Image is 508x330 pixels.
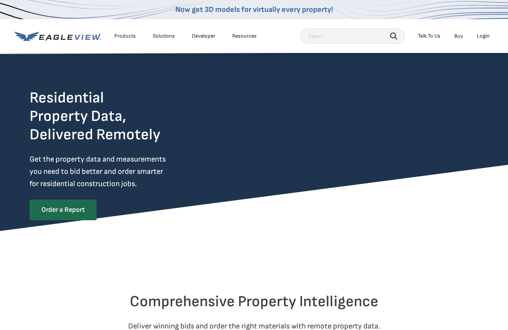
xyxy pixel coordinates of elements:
[153,33,175,40] div: Solutions
[114,33,136,40] div: Products
[300,28,405,44] input: Search
[175,5,333,14] a: Now get 3D models for virtually every property!
[454,33,463,40] a: Buy
[232,33,257,40] div: Resources
[30,200,97,220] a: Order a Report
[192,33,215,40] a: Developer
[477,33,490,40] div: Login
[30,292,478,311] h2: Comprehensive Property Intelligence
[30,153,198,190] p: Get the property data and measurements you need to bid better and order smarter for residential c...
[418,33,440,40] div: Talk To Us
[30,89,160,144] h2: Residential Property Data, Delivered Remotely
